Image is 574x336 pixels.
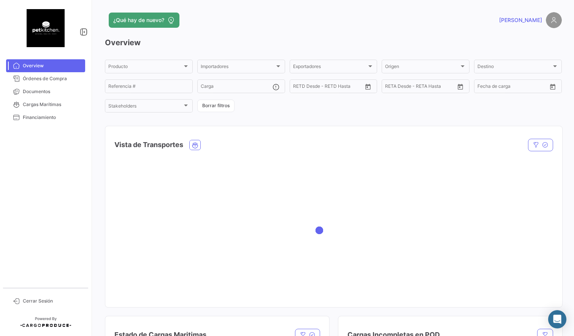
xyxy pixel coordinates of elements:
[547,81,558,92] button: Open calendar
[6,59,85,72] a: Overview
[477,85,491,90] input: Desde
[23,88,82,95] span: Documentos
[548,310,566,328] div: Abrir Intercom Messenger
[385,85,399,90] input: Desde
[496,85,530,90] input: Hasta
[201,65,275,70] span: Importadores
[23,75,82,82] span: Órdenes de Compra
[455,81,466,92] button: Open calendar
[385,65,459,70] span: Origen
[108,105,182,110] span: Stakeholders
[114,139,183,150] h4: Vista de Transportes
[6,111,85,124] a: Financiamiento
[113,16,164,24] span: ¿Qué hay de nuevo?
[27,9,65,47] img: 54c7ca15-ec7a-4ae1-9078-87519ee09adb.png
[293,85,307,90] input: Desde
[108,65,182,70] span: Producto
[312,85,345,90] input: Hasta
[109,13,179,28] button: ¿Qué hay de nuevo?
[197,100,235,112] button: Borrar filtros
[23,114,82,121] span: Financiamiento
[6,98,85,111] a: Cargas Marítimas
[23,101,82,108] span: Cargas Marítimas
[23,62,82,69] span: Overview
[293,65,367,70] span: Exportadores
[105,37,562,48] h3: Overview
[499,16,542,24] span: [PERSON_NAME]
[6,85,85,98] a: Documentos
[477,65,552,70] span: Destino
[546,12,562,28] img: placeholder-user.png
[362,81,374,92] button: Open calendar
[404,85,437,90] input: Hasta
[6,72,85,85] a: Órdenes de Compra
[23,298,82,304] span: Cerrar Sesión
[190,140,200,150] button: Ocean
